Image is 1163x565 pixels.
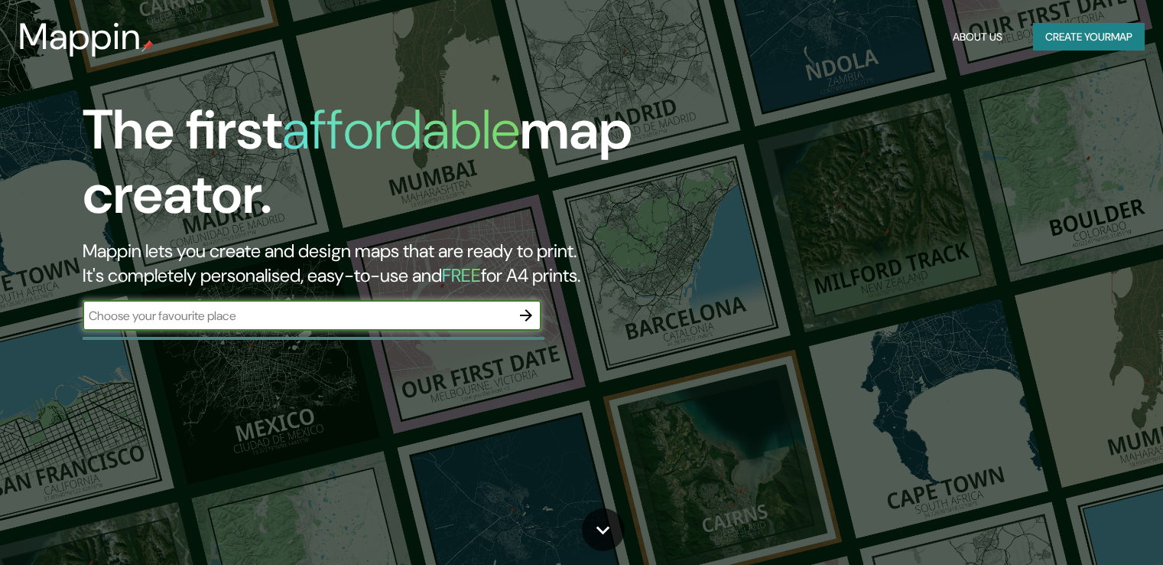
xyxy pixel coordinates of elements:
h2: Mappin lets you create and design maps that are ready to print. It's completely personalised, eas... [83,239,664,288]
button: About Us [947,23,1009,51]
input: Choose your favourite place [83,307,511,325]
h5: FREE [442,263,481,287]
h3: Mappin [18,15,141,58]
button: Create yourmap [1033,23,1145,51]
h1: The first map creator. [83,98,664,239]
img: mappin-pin [141,40,154,52]
h1: affordable [282,94,520,165]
